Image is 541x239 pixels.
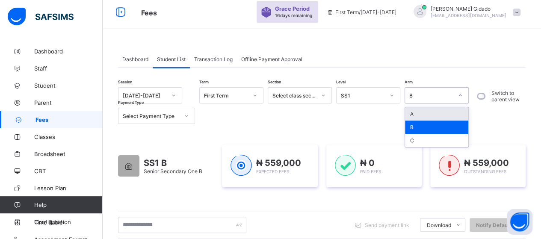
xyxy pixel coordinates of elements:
span: Configuration [34,218,102,225]
img: expected-1.03dd87d44185fb6c27cc9b2570c10499.svg [231,155,251,176]
div: C [405,134,468,147]
div: Select class section [272,92,316,99]
span: Dashboard [122,56,148,62]
span: Section [268,80,281,84]
span: Staff [34,65,103,72]
img: sticker-purple.71386a28dfed39d6af7621340158ba97.svg [261,7,272,18]
span: Level [336,80,346,84]
span: [PERSON_NAME] Gidado [431,6,506,12]
div: SS1 [341,92,384,99]
span: Fees [141,9,157,17]
span: CBT [34,168,103,174]
img: safsims [8,8,74,26]
span: Broadsheet [34,150,103,157]
span: Transaction Log [194,56,233,62]
img: paid-1.3eb1404cbcb1d3b736510a26bbfa3ccb.svg [335,155,356,176]
span: Dashboard [34,48,103,55]
span: Senior Secondary One B [144,168,202,174]
span: Help [34,201,102,208]
span: Offline Payment Approval [241,56,302,62]
span: Arm [405,80,413,84]
span: Classes [34,133,103,140]
span: Session [118,80,132,84]
div: Select Payment Type [123,113,179,119]
span: Student List [157,56,186,62]
span: Expected Fees [256,169,289,174]
span: Send payment link [365,222,409,228]
span: SS1 B [144,158,202,168]
span: Outstanding Fees [464,169,506,174]
span: Term [199,80,209,84]
div: B [409,92,453,99]
span: Notify Defaulters [476,222,519,228]
button: Open asap [507,209,532,235]
span: Fees [35,116,103,123]
div: MohammedGidado [405,5,525,19]
span: Grace Period [275,6,310,12]
div: A [405,107,468,121]
div: B [405,121,468,134]
span: Download [427,222,451,228]
span: Paid Fees [360,169,381,174]
span: ₦ 559,000 [256,158,301,168]
div: [DATE]-[DATE] [123,92,166,99]
label: Switch to parent view [491,90,523,103]
span: ₦ 0 [360,158,375,168]
div: First Term [204,92,248,99]
span: 16 days remaining [275,13,312,18]
span: Lesson Plan [34,185,103,192]
span: session/term information [327,9,396,15]
span: Parent [34,99,103,106]
span: [EMAIL_ADDRESS][DOMAIN_NAME] [431,13,506,18]
span: Student [34,82,103,89]
span: ₦ 559,000 [464,158,509,168]
span: Payment Type [118,100,144,105]
img: outstanding-1.146d663e52f09953f639664a84e30106.svg [439,155,460,176]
